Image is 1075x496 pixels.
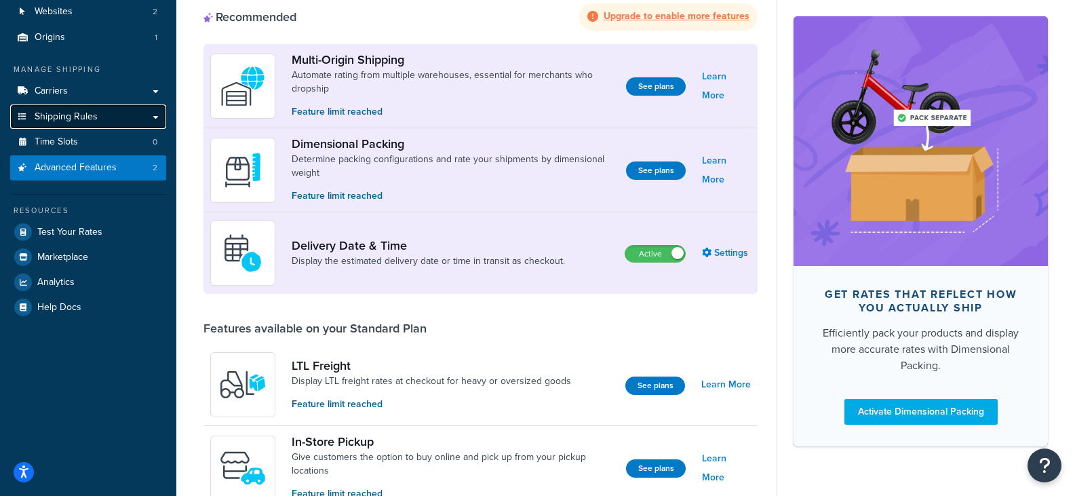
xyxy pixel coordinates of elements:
[10,245,166,269] a: Marketplace
[815,325,1026,374] div: Efficiently pack your products and display more accurate rates with Dimensional Packing.
[10,155,166,180] li: Advanced Features
[702,151,751,189] a: Learn More
[10,155,166,180] a: Advanced Features2
[292,153,615,180] a: Determine packing configurations and rate your shipments by dimensional weight
[153,162,157,174] span: 2
[626,161,686,180] button: See plans
[625,246,685,262] label: Active
[37,302,81,313] span: Help Docs
[10,295,166,320] a: Help Docs
[625,377,685,395] button: See plans
[10,130,166,155] li: Time Slots
[219,62,267,110] img: WatD5o0RtDAAAAAElFTkSuQmCC
[203,321,427,336] div: Features available on your Standard Plan
[814,37,1028,246] img: feature-image-dim-d40ad3071a2b3c8e08177464837368e35600d3c5e73b18a22c1e4bb210dc32ac.png
[626,459,686,478] button: See plans
[815,288,1026,315] div: Get rates that reflect how you actually ship
[35,32,65,43] span: Origins
[10,220,166,244] a: Test Your Rates
[292,254,565,268] a: Display the estimated delivery date or time in transit as checkout.
[10,25,166,50] a: Origins1
[10,130,166,155] a: Time Slots0
[292,136,615,151] a: Dimensional Packing
[844,399,998,425] a: Activate Dimensional Packing
[35,85,68,97] span: Carriers
[10,205,166,216] div: Resources
[219,147,267,194] img: DTVBYsAAAAAASUVORK5CYII=
[292,451,615,478] a: Give customers the option to buy online and pick up from your pickup locations
[292,397,571,412] p: Feature limit reached
[35,6,73,18] span: Websites
[10,79,166,104] a: Carriers
[155,32,157,43] span: 1
[701,375,751,394] a: Learn More
[35,136,78,148] span: Time Slots
[292,189,615,204] p: Feature limit reached
[219,444,267,492] img: wfgcfpwTIucLEAAAAASUVORK5CYII=
[702,244,751,263] a: Settings
[10,64,166,75] div: Manage Shipping
[292,238,565,253] a: Delivery Date & Time
[10,104,166,130] a: Shipping Rules
[35,111,98,123] span: Shipping Rules
[1028,449,1061,482] button: Open Resource Center
[37,277,75,288] span: Analytics
[292,69,615,96] a: Automate rating from multiple warehouses, essential for merchants who dropship
[153,6,157,18] span: 2
[604,9,749,23] strong: Upgrade to enable more features
[153,136,157,148] span: 0
[292,52,615,67] a: Multi-Origin Shipping
[37,252,88,263] span: Marketplace
[702,449,751,487] a: Learn More
[292,358,571,373] a: LTL Freight
[10,25,166,50] li: Origins
[35,162,117,174] span: Advanced Features
[292,104,615,119] p: Feature limit reached
[292,375,571,388] a: Display LTL freight rates at checkout for heavy or oversized goods
[702,67,751,105] a: Learn More
[37,227,102,238] span: Test Your Rates
[10,270,166,294] a: Analytics
[219,361,267,408] img: y79ZsPf0fXUFUhFXDzUgf+ktZg5F2+ohG75+v3d2s1D9TjoU8PiyCIluIjV41seZevKCRuEjTPPOKHJsQcmKCXGdfprl3L4q7...
[626,77,686,96] button: See plans
[219,229,267,277] img: gfkeb5ejjkALwAAAABJRU5ErkJggg==
[203,9,296,24] div: Recommended
[292,434,615,449] a: In-Store Pickup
